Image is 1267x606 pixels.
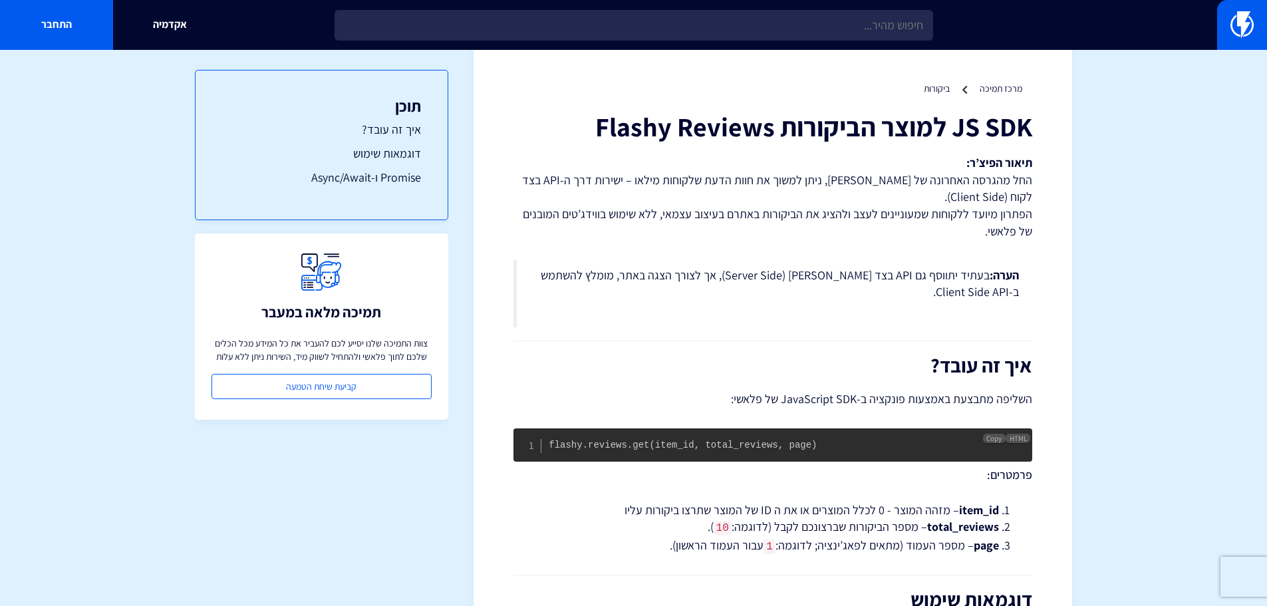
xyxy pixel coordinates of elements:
p: צוות התמיכה שלנו יסייע לכם להעביר את כל המידע מכל הכלים שלכם לתוך פלאשי ולהתחיל לשווק מיד, השירות... [211,337,432,363]
strong: total_reviews [927,519,999,534]
a: Promise ו-Async/Await [222,169,421,186]
strong: הערה: [990,267,1019,283]
strong: page [974,537,999,553]
p: בעתיד יתווסף גם API בצד [PERSON_NAME] (Server Side), אך לצורך הצגה באתר, מומלץ להשתמש ב-Client Si... [530,267,1019,301]
strong: תיאור הפיצ’ר: [966,155,1032,170]
li: – מספר העמוד (מתאים לפאג’ינציה; לדוגמה: עבור העמוד הראשון). [547,537,999,555]
p: החל מהגרסה האחרונה של [PERSON_NAME], ניתן למשוך את חוות הדעת שלקוחות מילאו – ישירות דרך ה-API בצד... [513,154,1032,240]
code: flashy.reviews.get(item_id, total_reviews, page) [549,440,817,450]
li: – מספר הביקורות שברצונכם לקבל (לדוגמה: ). [547,518,999,536]
a: מרכז תמיכה [980,82,1022,94]
h4: פרמטרים: [513,468,1032,482]
h1: JS SDK למוצר הביקורות Flashy Reviews [513,112,1032,141]
strong: item_id [959,502,999,518]
h3: תמיכה מלאה במעבר [261,304,381,320]
a: ביקורות [924,82,950,94]
span: Copy [986,434,1002,443]
a: איך זה עובד? [222,121,421,138]
code: 10 [714,521,732,535]
code: 1 [764,539,775,554]
li: – מזהה המוצר - 0 לכלל המוצרים או את ה ID של המוצר שתרצו ביקורות עליו [547,502,999,519]
a: קביעת שיחת הטמעה [211,374,432,399]
h3: תוכן [222,97,421,114]
a: דוגמאות שימוש [222,145,421,162]
p: השליפה מתבצעת באמצעות פונקציה ב-JavaScript SDK של פלאשי: [513,390,1032,408]
h2: איך זה עובד? [513,355,1032,377]
input: חיפוש מהיר... [335,10,933,41]
span: HTML [1006,434,1030,443]
button: Copy [983,434,1006,443]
